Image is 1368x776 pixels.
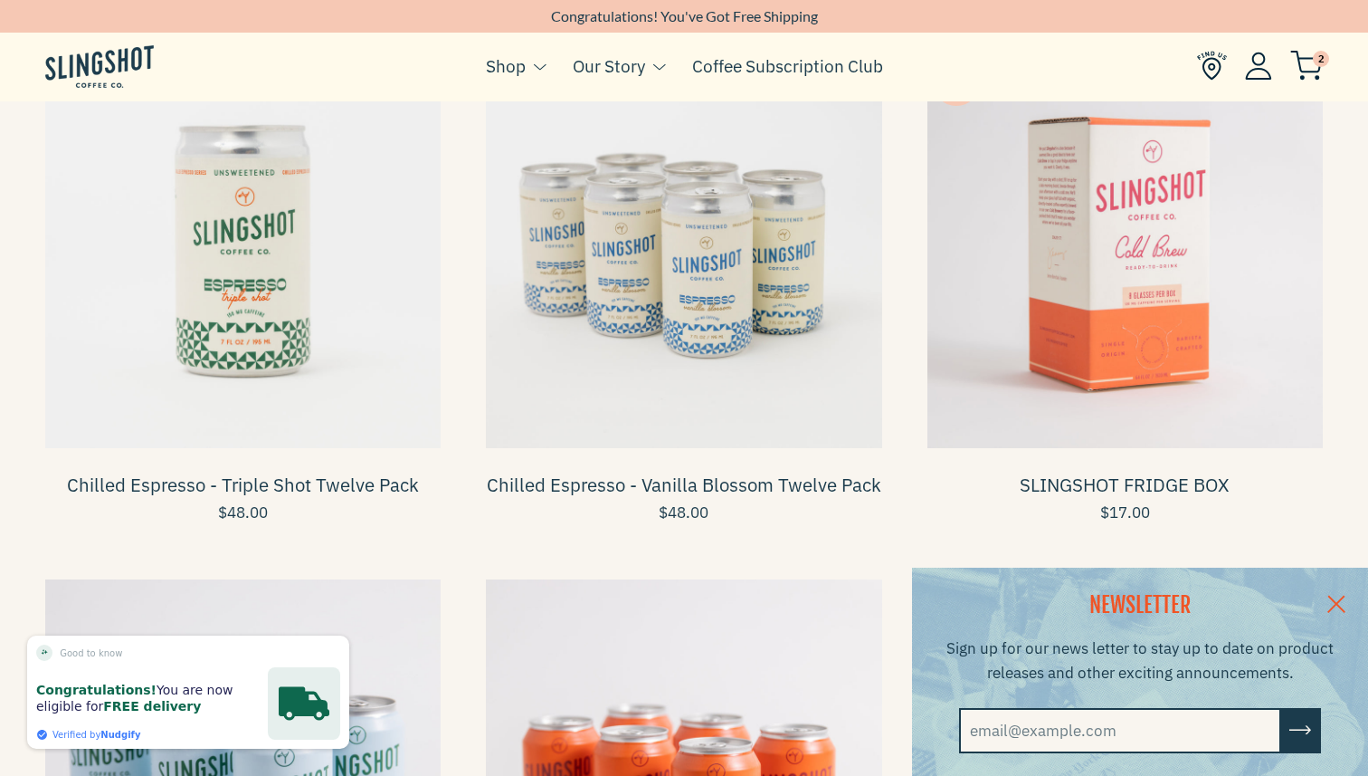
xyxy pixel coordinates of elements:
img: Account [1245,52,1272,80]
span: 2 [1313,51,1329,67]
a: SLINGSHOT FRIDGE BOX [1020,473,1230,497]
a: $17.00 [927,505,1323,521]
h2: NEWSLETTER [935,590,1345,621]
img: cart [1290,51,1323,81]
p: Sign up for our news letter to stay up to date on product releases and other exciting announcements. [935,637,1345,685]
a: $48.00 [45,505,441,521]
a: 2 [1290,55,1323,77]
img: Find Us [1197,51,1227,81]
a: Our Story [573,53,645,80]
a: $48.00 [486,505,881,521]
a: Shop [486,53,526,80]
a: Chilled Espresso - Vanilla Blossom Twelve Pack [487,473,881,497]
a: Coffee Subscription Club [692,53,883,80]
a: Chilled Espresso - Triple Shot Twelve Pack [67,473,419,497]
input: email@example.com [959,708,1281,753]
